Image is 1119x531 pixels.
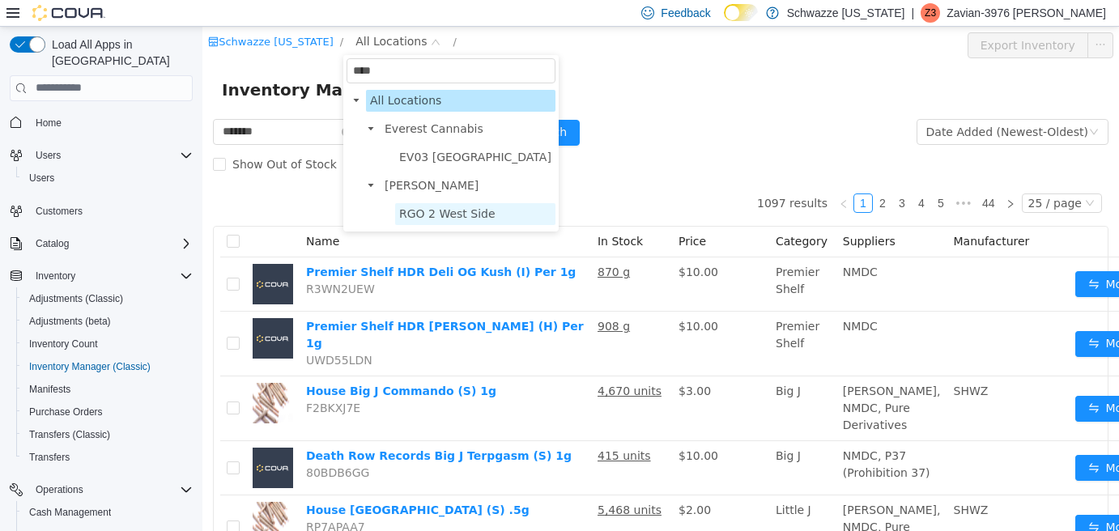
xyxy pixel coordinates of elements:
li: Previous Page [632,167,651,186]
span: Home [29,113,193,133]
span: Manufacturer [751,208,828,221]
a: Transfers [23,448,76,467]
div: 25 / page [826,168,879,185]
u: 5,468 units [395,477,459,490]
span: Everest Cannabis [182,96,281,108]
span: Inventory Manager (Classic) [23,357,193,376]
span: Cash Management [23,503,193,522]
span: Transfers [29,451,70,464]
button: Manifests [16,378,199,401]
span: ••• [748,167,774,186]
p: Zavian-3976 [PERSON_NAME] [947,3,1106,23]
button: Customers [3,199,199,223]
span: Category [573,208,625,221]
a: Cash Management [23,503,117,522]
a: Home [29,113,68,133]
span: Price [476,208,504,221]
span: Inventory Manager (Classic) [29,360,151,373]
a: Manifests [23,380,77,399]
u: 870 g [395,239,428,252]
button: Operations [29,480,90,499]
span: Inventory [36,270,75,282]
span: NMDC [640,239,675,252]
img: Death Row Records Big J Terpgasm (S) 1g placeholder [50,421,91,461]
span: Purchase Orders [29,406,103,418]
span: NMDC, P37 (Prohibition 37) [640,423,728,452]
span: Manifests [23,380,193,399]
i: icon: left [636,172,646,182]
span: F2BKXJ7E [104,375,158,388]
span: Suppliers [640,208,693,221]
span: Name [104,208,137,221]
img: House Little J Trap Island (S) .5g hero shot [50,475,91,516]
span: [PERSON_NAME] [182,152,276,165]
span: RP7APAA7 [104,494,163,507]
span: Inventory Manager [19,50,203,76]
a: icon: shopSchwazze [US_STATE] [6,9,131,21]
button: icon: ellipsis [885,6,911,32]
img: Premier Shelf HDR Deli Bananaconda (H) Per 1g placeholder [50,291,91,332]
li: 4 [709,167,729,186]
span: Operations [29,480,193,499]
span: 80BDB6GG [104,440,167,452]
span: EV03 [GEOGRAPHIC_DATA] [197,124,349,137]
span: Load All Apps in [GEOGRAPHIC_DATA] [45,36,193,69]
li: 2 [670,167,690,186]
button: Cash Management [16,501,199,524]
span: SHWZ [751,477,786,490]
button: icon: swapMove [873,428,947,454]
span: Transfers [23,448,193,467]
span: Transfers (Classic) [29,428,110,441]
span: Users [23,168,193,188]
span: Adjustments (Classic) [23,289,193,308]
span: Purchase Orders [23,402,193,422]
span: Customers [36,205,83,218]
span: $2.00 [476,477,508,490]
span: Cash Management [29,506,111,519]
button: Users [29,146,67,165]
i: icon: caret-down [150,70,158,78]
span: UWD55LDN [104,327,170,340]
button: Export Inventory [765,6,886,32]
a: 2 [671,168,689,185]
button: Home [3,111,199,134]
button: Adjustments (Classic) [16,287,199,310]
span: [PERSON_NAME], NMDC, Pure Derivatives [640,358,738,405]
span: Inventory Count [23,334,193,354]
td: Premier Shelf [567,285,634,350]
td: Big J [567,350,634,414]
span: $10.00 [476,423,516,435]
a: 4 [710,168,728,185]
button: Purchase Orders [16,401,199,423]
div: Date Added (Newest-Oldest) [724,93,886,117]
span: $10.00 [476,293,516,306]
a: 3 [691,168,708,185]
span: Users [36,149,61,162]
a: 1 [652,168,670,185]
td: Premier Shelf [567,231,634,285]
div: Zavian-3976 McCarty [921,3,940,23]
span: Catalog [36,237,69,250]
span: / [251,9,254,21]
span: Everest Cannabis [178,91,353,113]
a: Death Row Records Big J Terpgasm (S) 1g [104,423,369,435]
button: Transfers (Classic) [16,423,199,446]
span: Transfers (Classic) [23,425,193,444]
button: icon: swapMove [873,488,947,514]
input: filter select [144,32,353,57]
span: $10.00 [476,239,516,252]
span: Inventory [29,266,193,286]
span: R3WN2UEW [104,256,172,269]
a: 5 [730,168,747,185]
span: Feedback [661,5,710,21]
li: Next Page [798,167,818,186]
span: Users [29,146,193,165]
u: 908 g [395,293,428,306]
span: Catalog [29,234,193,253]
img: Premier Shelf HDR Deli OG Kush (I) Per 1g placeholder [50,237,91,278]
span: Show Out of Stock [23,131,141,144]
button: icon: swapMove [873,304,947,330]
button: Inventory Count [16,333,199,355]
p: Schwazze [US_STATE] [787,3,905,23]
input: Dark Mode [724,4,758,21]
